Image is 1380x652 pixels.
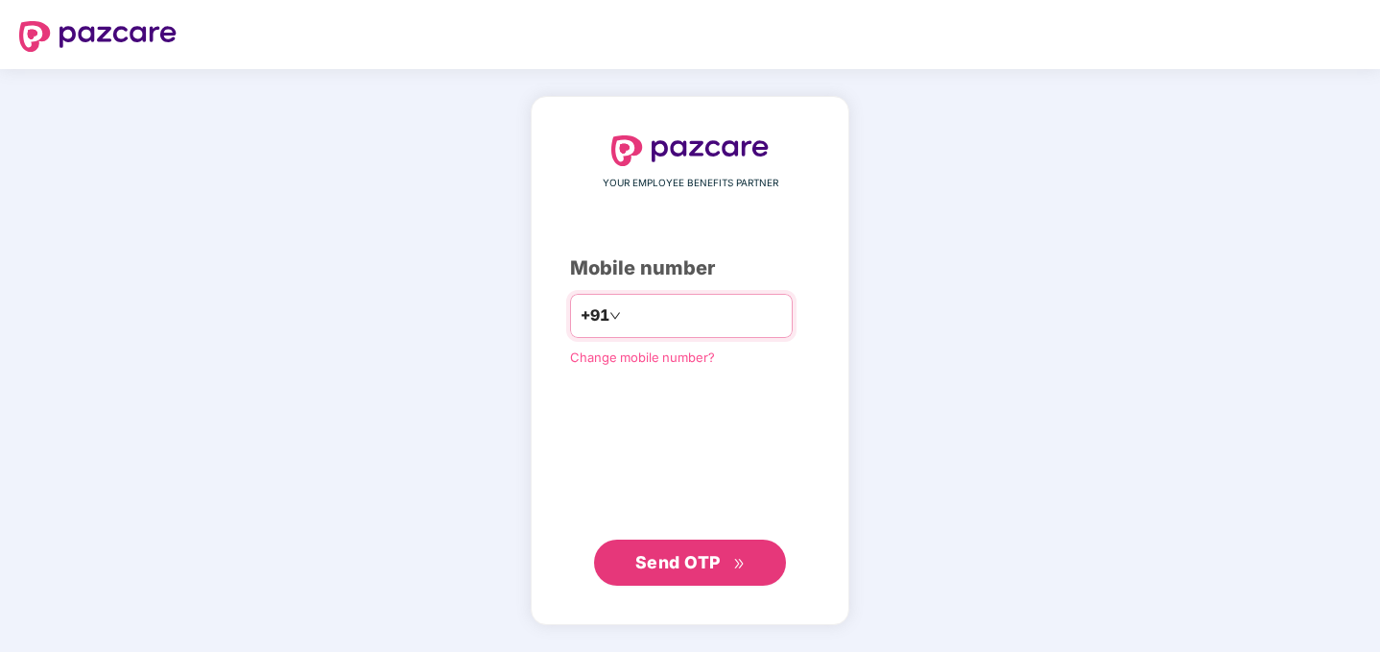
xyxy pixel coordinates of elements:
img: logo [19,21,177,52]
span: YOUR EMPLOYEE BENEFITS PARTNER [603,176,778,191]
span: down [609,310,621,322]
span: +91 [581,303,609,327]
button: Send OTPdouble-right [594,540,786,586]
div: Mobile number [570,254,810,283]
span: double-right [733,558,746,570]
img: logo [611,135,769,166]
a: Change mobile number? [570,350,715,365]
span: Send OTP [635,552,721,572]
